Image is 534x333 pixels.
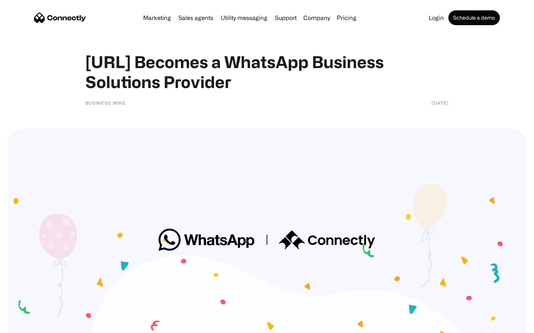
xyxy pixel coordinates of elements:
div: Company [303,13,330,23]
a: Pricing [334,15,359,21]
a: Login [426,15,447,21]
a: Sales agents [175,15,216,21]
div: Company [301,13,332,23]
aside: Language selected: English [7,320,44,330]
a: Utility messaging [218,15,270,21]
div: Business Wire [85,99,126,107]
a: Schedule a demo [448,10,500,25]
a: Marketing [140,15,174,21]
ul: Language list [15,320,44,330]
a: Support [272,15,300,21]
a: home [34,12,86,23]
h1: [URL] Becomes a WhatsApp Business Solutions Provider [85,52,449,92]
div: [DATE] [432,99,449,107]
